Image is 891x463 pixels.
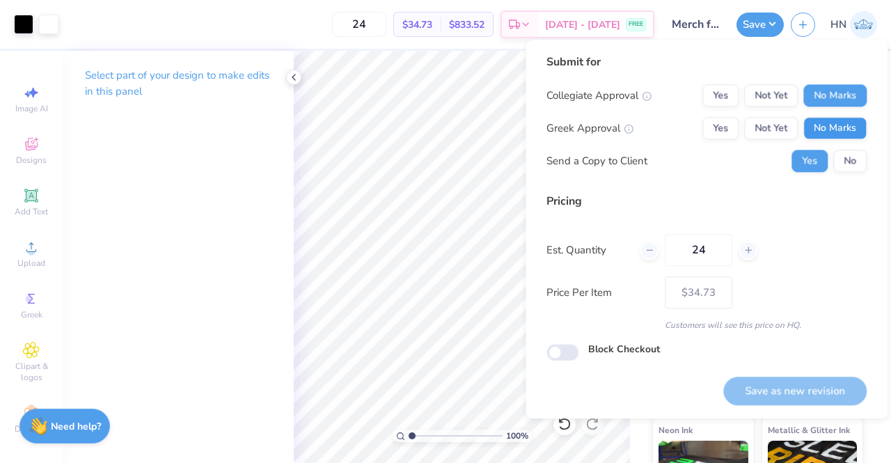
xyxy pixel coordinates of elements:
[702,84,739,107] button: Yes
[702,117,739,139] button: Yes
[15,103,48,114] span: Image AI
[833,150,867,172] button: No
[546,54,867,70] div: Submit for
[506,430,528,442] span: 100 %
[830,11,877,38] a: HN
[736,13,784,37] button: Save
[546,153,647,169] div: Send a Copy to Client
[546,242,629,258] label: Est. Quantity
[332,12,386,37] input: – –
[85,68,271,100] p: Select part of your design to make edits in this panel
[15,206,48,217] span: Add Text
[545,17,620,32] span: [DATE] - [DATE]
[830,17,846,33] span: HN
[546,120,633,136] div: Greek Approval
[768,423,850,437] span: Metallic & Glitter Ink
[661,10,730,38] input: Untitled Design
[665,234,732,266] input: – –
[546,319,867,331] div: Customers will see this price on HQ.
[546,285,654,301] label: Price Per Item
[588,342,660,356] label: Block Checkout
[744,84,798,107] button: Not Yet
[402,17,432,32] span: $34.73
[16,155,47,166] span: Designs
[791,150,828,172] button: Yes
[51,420,101,433] strong: Need help?
[546,193,867,210] div: Pricing
[15,423,48,434] span: Decorate
[17,258,45,269] span: Upload
[659,423,693,437] span: Neon Ink
[629,19,643,29] span: FREE
[21,309,42,320] span: Greek
[744,117,798,139] button: Not Yet
[850,11,877,38] img: Huda Nadeem
[803,84,867,107] button: No Marks
[7,361,56,383] span: Clipart & logos
[449,17,484,32] span: $833.52
[546,88,652,104] div: Collegiate Approval
[803,117,867,139] button: No Marks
